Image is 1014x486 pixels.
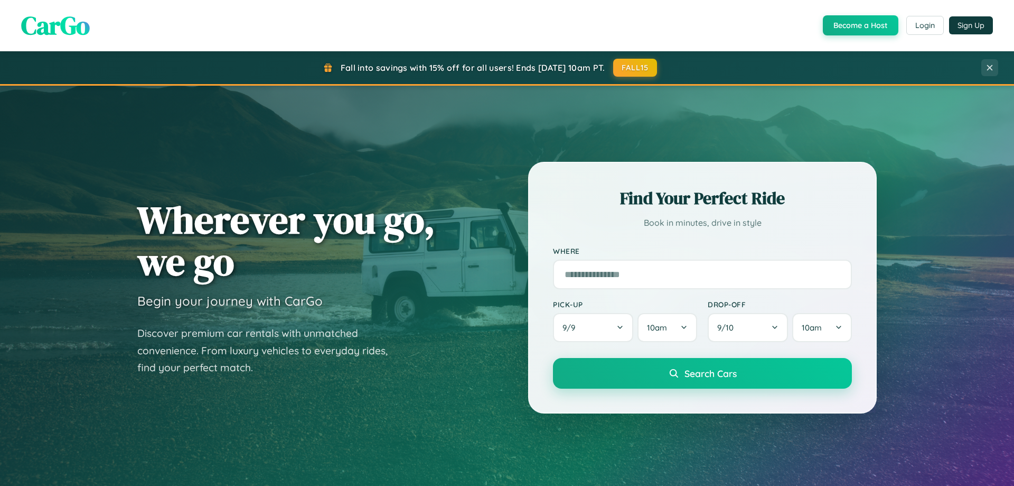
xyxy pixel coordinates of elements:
[792,313,852,342] button: 10am
[717,323,739,333] span: 9 / 10
[553,187,852,210] h2: Find Your Perfect Ride
[708,300,852,309] label: Drop-off
[553,246,852,255] label: Where
[562,323,580,333] span: 9 / 9
[684,368,737,379] span: Search Cars
[613,59,658,77] button: FALL15
[553,300,697,309] label: Pick-up
[637,313,697,342] button: 10am
[708,313,788,342] button: 9/10
[949,16,993,34] button: Sign Up
[906,16,944,35] button: Login
[823,15,898,35] button: Become a Host
[553,313,633,342] button: 9/9
[21,8,90,43] span: CarGo
[137,293,323,309] h3: Begin your journey with CarGo
[647,323,667,333] span: 10am
[802,323,822,333] span: 10am
[137,325,401,377] p: Discover premium car rentals with unmatched convenience. From luxury vehicles to everyday rides, ...
[553,215,852,231] p: Book in minutes, drive in style
[137,199,435,282] h1: Wherever you go, we go
[341,62,605,73] span: Fall into savings with 15% off for all users! Ends [DATE] 10am PT.
[553,358,852,389] button: Search Cars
